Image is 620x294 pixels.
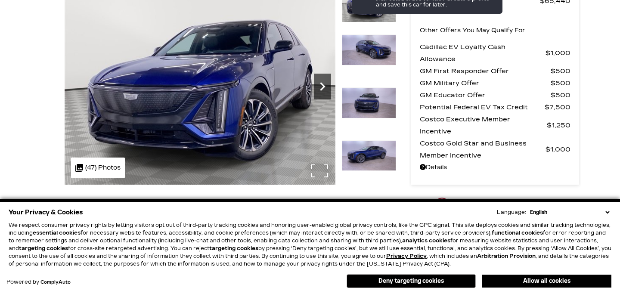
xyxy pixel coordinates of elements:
[420,113,570,137] a: Costco Executive Member Incentive $1,250
[492,230,543,236] strong: functional cookies
[420,89,570,101] a: GM Educator Offer $500
[420,77,570,89] a: GM Military Offer $500
[551,77,570,89] span: $500
[347,274,476,288] button: Deny targeting cookies
[6,279,71,285] div: Powered by
[19,245,68,251] strong: targeting cookies
[420,113,547,137] span: Costco Executive Member Incentive
[528,208,611,216] select: Language Select
[9,206,83,218] span: Your Privacy & Cookies
[342,140,396,171] img: New 2025 Opulent Blue Metallic Cadillac Sport 1 image 4
[9,221,611,268] p: We respect consumer privacy rights by letting visitors opt out of third-party tracking cookies an...
[71,158,125,178] div: (47) Photos
[40,280,71,285] a: ComplyAuto
[342,34,396,65] img: New 2025 Opulent Blue Metallic Cadillac Sport 1 image 2
[314,74,331,99] div: Next
[209,245,258,251] strong: targeting cookies
[420,101,570,113] a: Potential Federal EV Tax Credit $7,500
[551,89,570,101] span: $500
[342,87,396,118] img: New 2025 Opulent Blue Metallic Cadillac Sport 1 image 3
[497,210,526,215] div: Language:
[33,230,81,236] strong: essential cookies
[420,65,570,77] a: GM First Responder Offer $500
[386,253,427,259] a: Privacy Policy
[546,143,570,155] span: $1,000
[477,253,536,259] strong: Arbitration Provision
[482,275,611,288] button: Allow all cookies
[420,65,551,77] span: GM First Responder Offer
[420,77,551,89] span: GM Military Offer
[545,101,570,113] span: $7,500
[420,25,525,37] p: Other Offers You May Qualify For
[420,41,570,65] a: Cadillac EV Loyalty Cash Allowance $1,000
[420,137,546,161] span: Costco Gold Star and Business Member Incentive
[402,238,450,244] strong: analytics cookies
[65,192,396,192] iframe: Watch videos, learn about new EV models, and find the right one for you!
[420,137,570,161] a: Costco Gold Star and Business Member Incentive $1,000
[551,65,570,77] span: $500
[420,41,546,65] span: Cadillac EV Loyalty Cash Allowance
[420,161,570,173] a: Details
[546,47,570,59] span: $1,000
[547,119,570,131] span: $1,250
[420,101,545,113] span: Potential Federal EV Tax Credit
[420,89,551,101] span: GM Educator Offer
